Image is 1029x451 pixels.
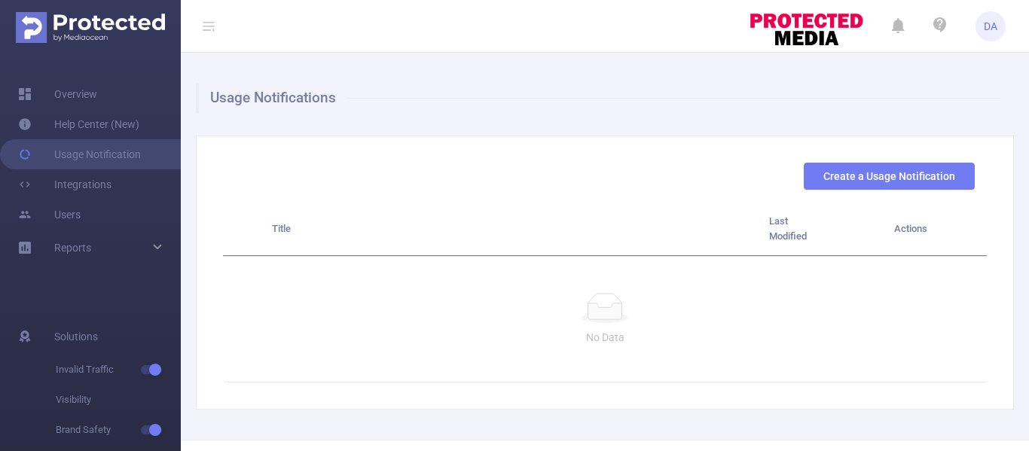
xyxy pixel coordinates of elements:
p: No Data [235,329,975,346]
button: Create a Usage Notification [804,163,975,190]
a: Integrations [18,169,111,200]
span: Solutions [54,321,98,352]
span: Brand Safety [56,415,181,445]
span: Last Modified [769,215,807,242]
a: Usage Notification [18,139,141,169]
span: Actions [894,223,927,234]
a: Reports [54,233,91,263]
span: Visibility [56,385,181,415]
a: Users [18,200,81,230]
span: Invalid Traffic [56,355,181,385]
span: Title [272,223,291,234]
h1: Usage Notifications [196,83,1001,113]
img: Protected Media [16,12,165,43]
span: Reports [54,242,91,254]
span: DA [984,11,997,41]
a: Overview [18,79,97,109]
a: Help Center (New) [18,109,139,139]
